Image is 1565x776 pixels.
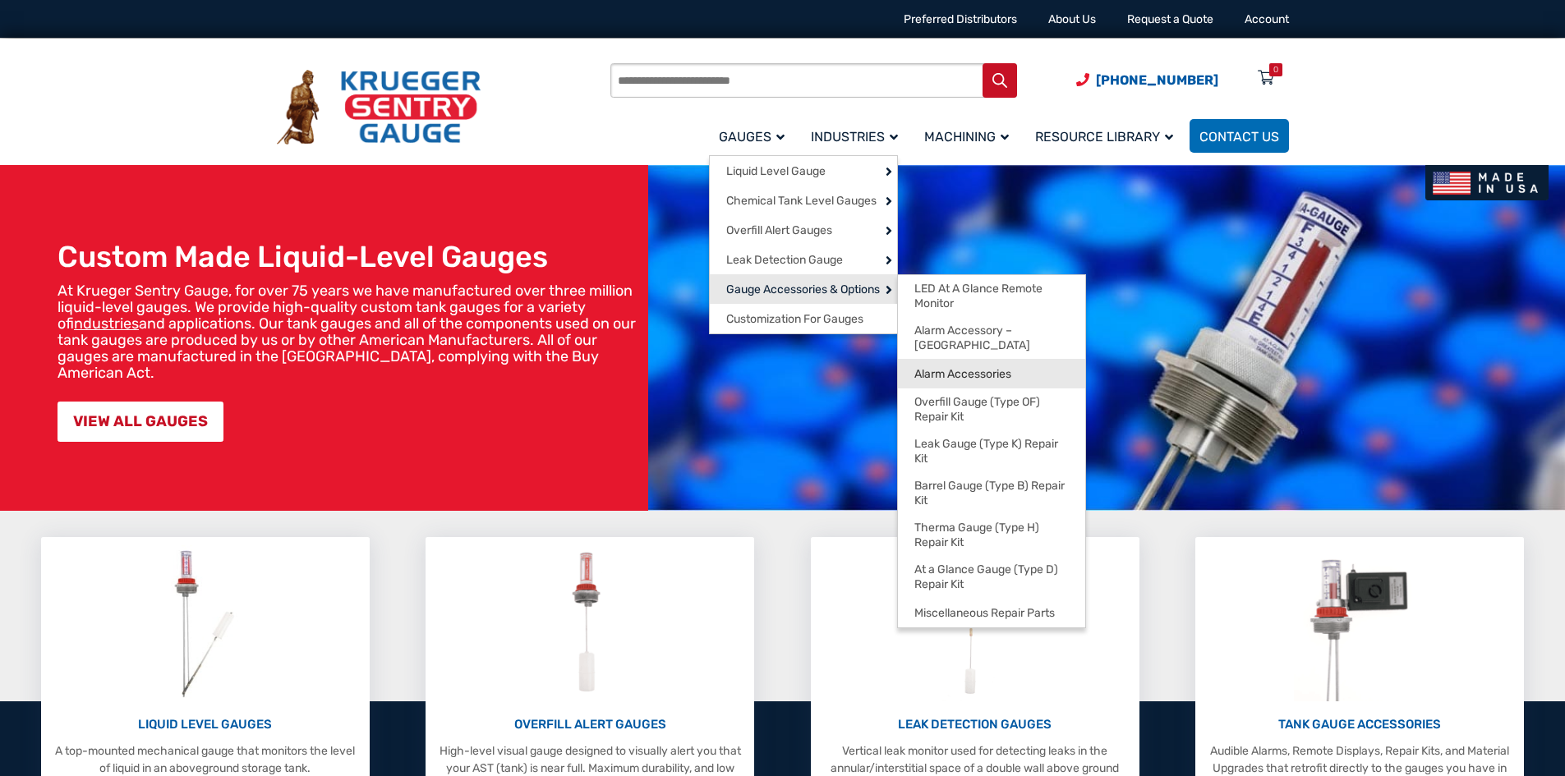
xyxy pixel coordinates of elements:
[1048,12,1096,26] a: About Us
[904,12,1017,26] a: Preferred Distributors
[898,388,1085,430] a: Overfill Gauge (Type OF) Repair Kit
[914,367,1011,382] span: Alarm Accessories
[914,395,1069,424] span: Overfill Gauge (Type OF) Repair Kit
[1425,165,1549,200] img: Made In USA
[914,282,1069,310] span: LED At A Glance Remote Monitor
[710,186,897,215] a: Chemical Tank Level Gauges
[1096,72,1218,88] span: [PHONE_NUMBER]
[801,117,914,155] a: Industries
[898,430,1085,472] a: Leak Gauge (Type K) Repair Kit
[277,70,481,145] img: Krueger Sentry Gauge
[648,165,1565,511] img: bg_hero_bannerksentry
[726,253,843,268] span: Leak Detection Gauge
[719,129,785,145] span: Gauges
[914,562,1069,591] span: At a Glance Gauge (Type D) Repair Kit
[898,359,1085,388] a: Alarm Accessories
[914,324,1069,352] span: Alarm Accessory – [GEOGRAPHIC_DATA]
[1025,117,1190,155] a: Resource Library
[710,245,897,274] a: Leak Detection Gauge
[819,715,1131,734] p: LEAK DETECTION GAUGES
[914,437,1069,466] span: Leak Gauge (Type K) Repair Kit
[726,312,863,327] span: Customization For Gauges
[710,274,897,304] a: Gauge Accessories & Options
[49,715,361,734] p: LIQUID LEVEL GAUGES
[924,129,1009,145] span: Machining
[1199,129,1279,145] span: Contact Us
[726,164,826,179] span: Liquid Level Gauge
[726,282,880,297] span: Gauge Accessories & Options
[1204,715,1516,734] p: TANK GAUGE ACCESSORIES
[710,304,897,333] a: Customization For Gauges
[914,606,1055,621] span: Miscellaneous Repair Parts
[161,545,248,701] img: Liquid Level Gauges
[1127,12,1213,26] a: Request a Quote
[726,194,877,209] span: Chemical Tank Level Gauges
[1190,119,1289,153] a: Contact Us
[914,117,1025,155] a: Machining
[1076,70,1218,90] a: Phone Number (920) 434-8860
[898,598,1085,627] a: Miscellaneous Repair Parts
[709,117,801,155] a: Gauges
[914,521,1069,549] span: Therma Gauge (Type H) Repair Kit
[898,556,1085,598] a: At a Glance Gauge (Type D) Repair Kit
[1245,12,1289,26] a: Account
[58,402,223,442] a: VIEW ALL GAUGES
[434,715,746,734] p: OVERFILL ALERT GAUGES
[726,223,832,238] span: Overfill Alert Gauges
[1273,63,1278,76] div: 0
[58,282,640,381] p: At Krueger Sentry Gauge, for over 75 years we have manufactured over three million liquid-level g...
[898,514,1085,556] a: Therma Gauge (Type H) Repair Kit
[710,156,897,186] a: Liquid Level Gauge
[58,239,640,274] h1: Custom Made Liquid-Level Gauges
[710,215,897,245] a: Overfill Alert Gauges
[898,317,1085,359] a: Alarm Accessory – [GEOGRAPHIC_DATA]
[554,545,627,701] img: Overfill Alert Gauges
[898,472,1085,514] a: Barrel Gauge (Type B) Repair Kit
[74,315,139,333] a: industries
[914,479,1069,507] span: Barrel Gauge (Type B) Repair Kit
[898,275,1085,317] a: LED At A Glance Remote Monitor
[811,129,898,145] span: Industries
[1035,129,1173,145] span: Resource Library
[1294,545,1426,701] img: Tank Gauge Accessories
